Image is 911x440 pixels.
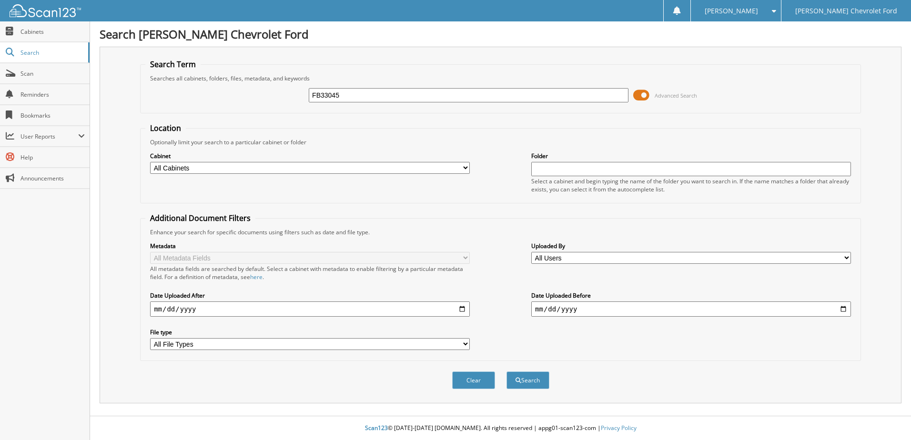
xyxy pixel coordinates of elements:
label: Cabinet [150,152,470,160]
a: Privacy Policy [601,424,637,432]
label: Date Uploaded Before [531,291,851,300]
label: Folder [531,152,851,160]
h1: Search [PERSON_NAME] Chevrolet Ford [100,26,901,42]
div: Enhance your search for specific documents using filters such as date and file type. [145,228,856,236]
legend: Search Term [145,59,201,70]
label: Uploaded By [531,242,851,250]
label: File type [150,328,470,336]
span: Scan [20,70,85,78]
iframe: Chat Widget [863,394,911,440]
span: Search [20,49,83,57]
a: here [250,273,263,281]
input: start [150,301,470,317]
label: Date Uploaded After [150,291,470,300]
span: [PERSON_NAME] Chevrolet Ford [795,8,897,14]
div: © [DATE]-[DATE] [DOMAIN_NAME]. All rights reserved | appg01-scan123-com | [90,417,911,440]
img: scan123-logo-white.svg [10,4,81,17]
span: Bookmarks [20,111,85,120]
span: Reminders [20,90,85,99]
input: end [531,301,851,317]
div: Optionally limit your search to a particular cabinet or folder [145,138,856,146]
span: User Reports [20,132,78,140]
div: All metadata fields are searched by default. Select a cabinet with metadata to enable filtering b... [150,265,470,281]
span: Cabinets [20,28,85,36]
label: Metadata [150,242,470,250]
span: Help [20,153,85,161]
legend: Additional Document Filters [145,213,255,223]
span: Announcements [20,174,85,182]
legend: Location [145,123,186,133]
span: Advanced Search [655,92,697,99]
div: Searches all cabinets, folders, files, metadata, and keywords [145,74,856,82]
button: Clear [452,371,495,389]
span: [PERSON_NAME] [705,8,758,14]
div: Select a cabinet and begin typing the name of the folder you want to search in. If the name match... [531,177,851,193]
span: Scan123 [365,424,388,432]
button: Search [506,371,549,389]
